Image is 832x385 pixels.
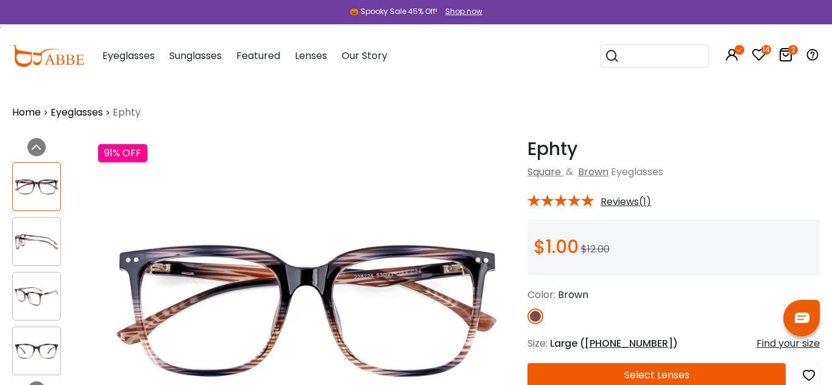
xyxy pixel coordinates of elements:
[342,49,387,63] span: Our Story
[788,45,798,55] i: 2
[236,49,280,63] span: Featured
[350,6,437,17] div: 🎃 Spooky Sale 45% Off!
[581,242,610,256] span: $12.00
[527,336,548,350] span: Size:
[102,49,155,63] span: Eyeglasses
[13,339,60,363] img: Ephty Brown Plastic Eyeglasses , UniversalBridgeFit Frames from ABBE Glasses
[585,336,673,350] span: [PHONE_NUMBER]
[601,196,651,207] span: Reviews(1)
[752,50,766,64] a: 14
[445,6,482,17] div: Shop now
[534,234,579,260] span: $1.00
[98,144,147,162] div: 91% OFF
[13,285,60,308] img: Ephty Brown Plastic Eyeglasses , UniversalBridgeFit Frames from ABBE Glasses
[13,175,60,199] img: Ephty Brown Plastic Eyeglasses , UniversalBridgeFit Frames from ABBE Glasses
[12,105,41,120] a: Home
[563,165,576,179] span: &
[756,336,820,351] div: Find your size
[778,50,793,64] a: 2
[169,49,222,63] span: Sunglasses
[550,336,678,350] span: Large ( )
[527,288,555,302] span: Color:
[51,105,103,120] a: Eyeglasses
[13,230,60,254] img: Ephty Brown Plastic Eyeglasses , UniversalBridgeFit Frames from ABBE Glasses
[295,49,327,63] span: Lenses
[761,45,771,55] i: 14
[113,105,141,120] span: Ephty
[527,138,820,160] h1: Ephty
[12,45,84,67] img: abbeglasses.com
[439,6,482,16] a: Shop now
[611,165,663,179] span: Eyeglasses
[578,165,608,179] a: Brown
[527,165,561,179] a: Square
[558,288,588,302] span: Brown
[795,313,809,323] img: chat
